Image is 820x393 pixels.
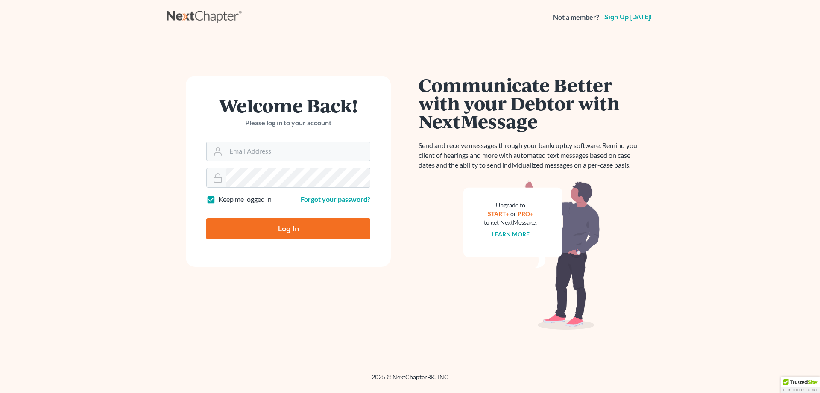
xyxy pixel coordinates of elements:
[781,377,820,393] div: TrustedSite Certified
[484,201,537,210] div: Upgrade to
[553,12,599,22] strong: Not a member?
[603,14,653,21] a: Sign up [DATE]!
[488,210,509,217] a: START+
[484,218,537,227] div: to get NextMessage.
[463,180,600,330] img: nextmessage_bg-59042aed3d76b12b5cd301f8e5b87938c9018125f34e5fa2b7a6b67550977c72.svg
[206,218,370,239] input: Log In
[206,118,370,128] p: Please log in to your account
[206,96,370,115] h1: Welcome Back!
[301,195,370,203] a: Forgot your password?
[518,210,533,217] a: PRO+
[419,141,645,170] p: Send and receive messages through your bankruptcy software. Remind your client of hearings and mo...
[492,230,530,238] a: Learn more
[510,210,516,217] span: or
[226,142,370,161] input: Email Address
[419,76,645,130] h1: Communicate Better with your Debtor with NextMessage
[167,373,653,388] div: 2025 © NextChapterBK, INC
[218,195,272,204] label: Keep me logged in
